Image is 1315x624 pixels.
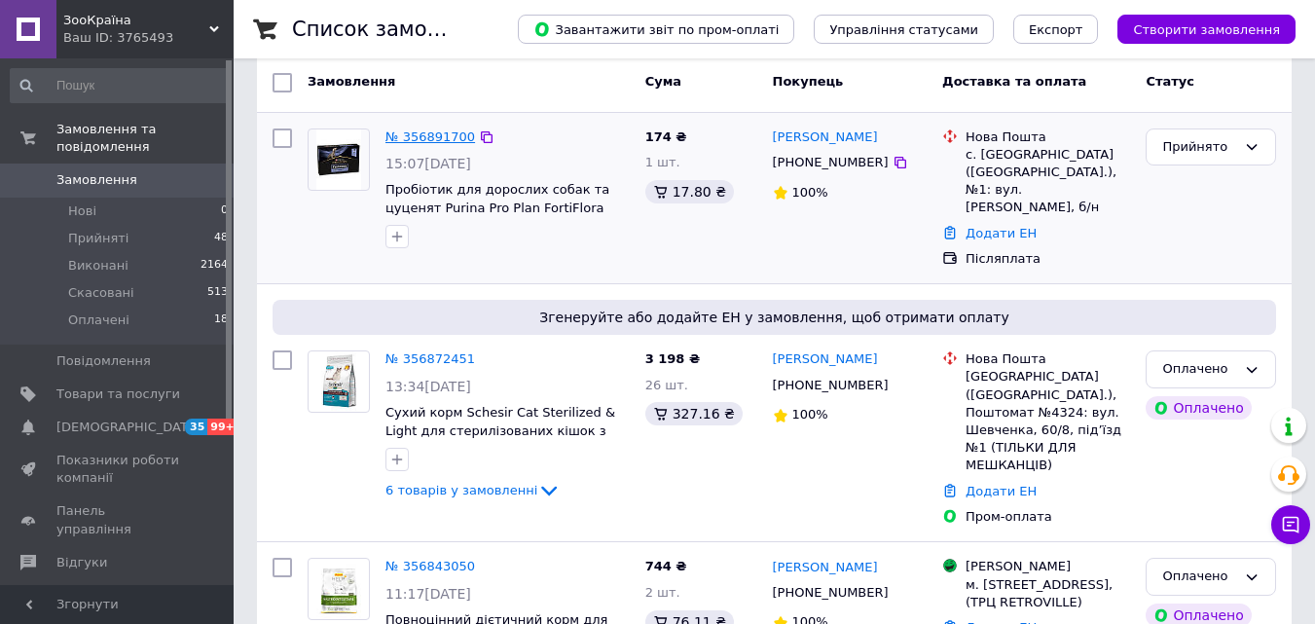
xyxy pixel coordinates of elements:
div: 327.16 ₴ [645,402,743,425]
h1: Список замовлень [292,18,490,41]
span: Відгуки [56,554,107,571]
div: [PHONE_NUMBER] [769,373,893,398]
a: Пробіотик для дорослих собак та цуценят Purina Pro Plan FortiFlora для здорового травлення та змі... [385,182,609,251]
span: 513 [207,284,228,302]
span: 6 товарів у замовленні [385,483,537,497]
span: 174 ₴ [645,129,687,144]
div: Пром-оплата [966,508,1130,526]
div: с. [GEOGRAPHIC_DATA] ([GEOGRAPHIC_DATA].), №1: вул. [PERSON_NAME], б/н [966,146,1130,217]
span: Створити замовлення [1133,22,1280,37]
a: [PERSON_NAME] [773,559,878,577]
a: [PERSON_NAME] [773,350,878,369]
span: 744 ₴ [645,559,687,573]
span: Показники роботи компанії [56,452,180,487]
span: Оплачені [68,312,129,329]
a: [PERSON_NAME] [773,128,878,147]
div: Оплачено [1146,396,1251,420]
span: Покупець [773,74,844,89]
span: Замовлення та повідомлення [56,121,234,156]
div: Нова Пошта [966,350,1130,368]
button: Експорт [1013,15,1099,44]
span: 0 [221,202,228,220]
a: Сухий корм Schesir Cat Sterilized & Light для стерилізованих кішок з рибою 1.5 кг [385,405,615,456]
button: Управління статусами [814,15,994,44]
button: Створити замовлення [1117,15,1296,44]
span: Управління статусами [829,22,978,37]
div: [PHONE_NUMBER] [769,580,893,606]
span: Згенеруйте або додайте ЕН у замовлення, щоб отримати оплату [280,308,1268,327]
span: Скасовані [68,284,134,302]
span: 35 [185,419,207,435]
div: Прийнято [1162,137,1236,158]
a: 6 товарів у замовленні [385,483,561,497]
span: 2164 [201,257,228,275]
a: № 356843050 [385,559,475,573]
span: 48 [214,230,228,247]
span: Замовлення [56,171,137,189]
div: Оплачено [1162,359,1236,380]
div: Оплачено [1162,567,1236,587]
span: Нові [68,202,96,220]
a: № 356891700 [385,129,475,144]
input: Пошук [10,68,230,103]
a: № 356872451 [385,351,475,366]
span: Експорт [1029,22,1083,37]
img: Фото товару [316,559,361,619]
a: Фото товару [308,128,370,191]
span: Статус [1146,74,1194,89]
span: Cума [645,74,681,89]
div: [PHONE_NUMBER] [769,150,893,175]
span: Повідомлення [56,352,151,370]
div: [GEOGRAPHIC_DATA] ([GEOGRAPHIC_DATA].), Поштомат №4324: вул. Шевченка, 60/8, під’їзд №1 (ТІЛЬКИ Д... [966,368,1130,474]
a: Додати ЕН [966,226,1037,240]
span: Замовлення [308,74,395,89]
span: ЗооКраїна [63,12,209,29]
span: Виконані [68,257,128,275]
a: Фото товару [308,350,370,413]
div: [PERSON_NAME] [966,558,1130,575]
span: 100% [792,185,828,200]
span: 15:07[DATE] [385,156,471,171]
span: Товари та послуги [56,385,180,403]
div: Нова Пошта [966,128,1130,146]
span: 3 198 ₴ [645,351,700,366]
span: 18 [214,312,228,329]
span: 13:34[DATE] [385,379,471,394]
span: Прийняті [68,230,128,247]
div: 17.80 ₴ [645,180,734,203]
img: Фото товару [316,351,361,412]
span: 100% [792,407,828,422]
a: Додати ЕН [966,484,1037,498]
span: Панель управління [56,502,180,537]
a: Створити замовлення [1098,21,1296,36]
button: Завантажити звіт по пром-оплаті [518,15,794,44]
div: Післяплата [966,250,1130,268]
button: Чат з покупцем [1271,505,1310,544]
span: Завантажити звіт по пром-оплаті [533,20,779,38]
span: 11:17[DATE] [385,586,471,602]
span: 2 шт. [645,585,680,600]
span: [DEMOGRAPHIC_DATA] [56,419,201,436]
span: 26 шт. [645,378,688,392]
img: Фото товару [316,129,361,190]
span: 1 шт. [645,155,680,169]
div: м. [STREET_ADDRESS], (ТРЦ RETROVILLE) [966,576,1130,611]
span: Доставка та оплата [942,74,1086,89]
span: 99+ [207,419,239,435]
div: Ваш ID: 3765493 [63,29,234,47]
a: Фото товару [308,558,370,620]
